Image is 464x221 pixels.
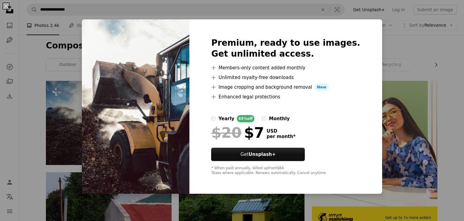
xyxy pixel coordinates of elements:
strong: Unsplash+ [249,152,276,157]
h2: Premium, ready to use images. Get unlimited access. [211,38,360,59]
span: $20 [211,125,241,140]
input: monthly [262,116,266,121]
span: New [314,84,329,91]
span: USD [266,128,295,134]
li: Image cropping and background removal [211,84,360,91]
div: 65% off [237,115,255,122]
input: yearly65%off [211,116,216,121]
button: GetUnsplash+ [211,148,305,161]
li: Members-only content added monthly [211,64,360,71]
div: yearly [218,115,234,122]
div: $7 [211,125,264,140]
div: * When paid annually, billed upfront $84 Taxes where applicable. Renews automatically. Cancel any... [211,166,360,176]
img: premium_photo-1661899566960-942b158bab49 [82,19,189,194]
div: monthly [269,115,290,122]
li: Unlimited royalty-free downloads [211,74,360,81]
span: per month * [266,134,295,139]
li: Enhanced legal protections [211,93,360,101]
